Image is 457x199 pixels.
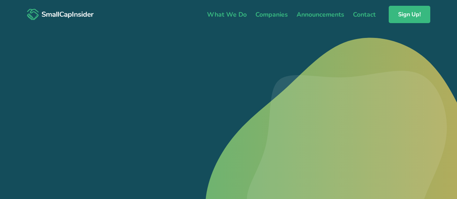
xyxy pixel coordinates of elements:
img: SmallCapInsider [27,9,94,21]
a: What We Do [203,7,251,22]
a: Companies [251,7,292,22]
a: Sign Up! [389,6,430,23]
a: Contact [349,7,380,22]
a: Announcements [292,7,349,22]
